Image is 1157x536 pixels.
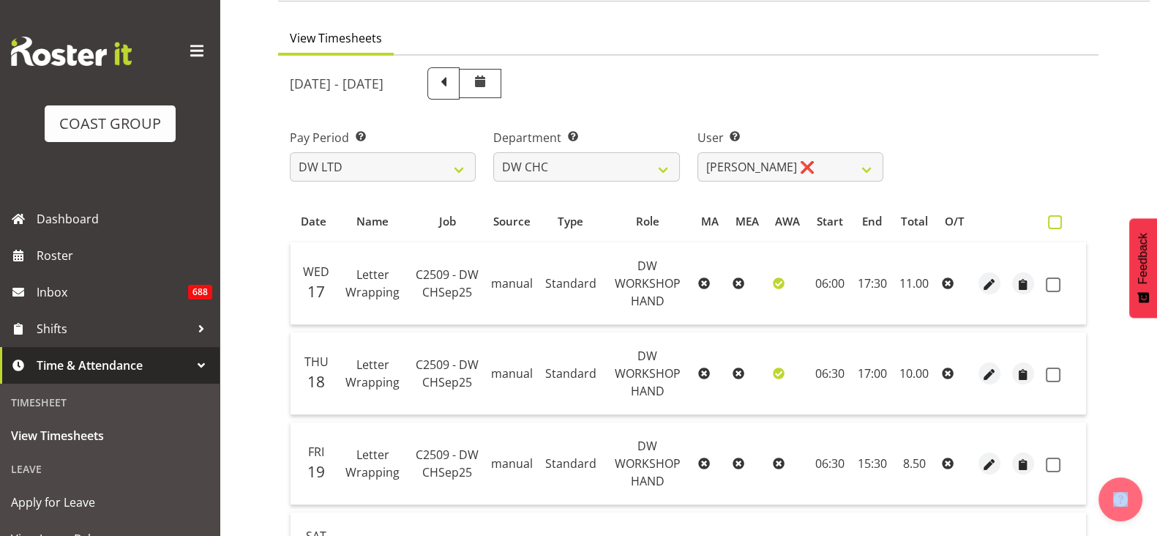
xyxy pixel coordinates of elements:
[809,332,852,415] td: 06:30
[4,484,216,521] a: Apply for Leave
[851,423,892,505] td: 15:30
[491,455,533,472] span: manual
[491,365,533,381] span: manual
[345,447,400,480] span: Letter Wrapping
[345,267,400,300] span: Letter Wrapping
[307,371,325,392] span: 18
[851,242,892,325] td: 17:30
[439,213,456,230] span: Job
[59,113,161,135] div: COAST GROUP
[615,258,681,309] span: DW WORKSHOP HAND
[356,213,389,230] span: Name
[493,129,679,146] label: Department
[735,213,758,230] span: MEA
[892,423,936,505] td: 8.50
[892,332,936,415] td: 10.00
[37,318,190,340] span: Shifts
[303,264,329,280] span: Wed
[1129,218,1157,318] button: Feedback - Show survey
[862,213,882,230] span: End
[615,438,681,489] span: DW WORKSHOP HAND
[775,213,800,230] span: AWA
[307,281,325,302] span: 17
[615,348,681,399] span: DW WORKSHOP HAND
[4,387,216,417] div: Timesheet
[697,129,883,146] label: User
[11,425,209,447] span: View Timesheets
[416,357,479,390] span: C2509 - DW CHSep25
[37,281,188,303] span: Inbox
[539,242,602,325] td: Standard
[809,242,852,325] td: 06:00
[290,29,382,47] span: View Timesheets
[809,423,852,505] td: 06:30
[304,354,329,370] span: Thu
[345,357,400,390] span: Letter Wrapping
[416,447,479,480] span: C2509 - DW CHSep25
[701,213,719,230] span: MA
[308,444,324,460] span: Fri
[491,275,533,291] span: manual
[901,213,928,230] span: Total
[539,423,602,505] td: Standard
[290,75,383,92] h5: [DATE] - [DATE]
[301,213,326,230] span: Date
[307,461,325,482] span: 19
[817,213,843,230] span: Start
[37,245,212,267] span: Roster
[493,213,531,230] span: Source
[4,454,216,484] div: Leave
[4,417,216,454] a: View Timesheets
[945,213,965,230] span: O/T
[11,491,209,513] span: Apply for Leave
[416,267,479,300] span: C2509 - DW CHSep25
[188,285,212,299] span: 688
[290,129,476,146] label: Pay Period
[636,213,659,230] span: Role
[539,332,602,415] td: Standard
[892,242,936,325] td: 11.00
[851,332,892,415] td: 17:00
[1113,492,1128,507] img: help-xxl-2.png
[37,208,212,230] span: Dashboard
[37,354,190,376] span: Time & Attendance
[558,213,583,230] span: Type
[1137,233,1150,284] span: Feedback
[11,37,132,66] img: Rosterit website logo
